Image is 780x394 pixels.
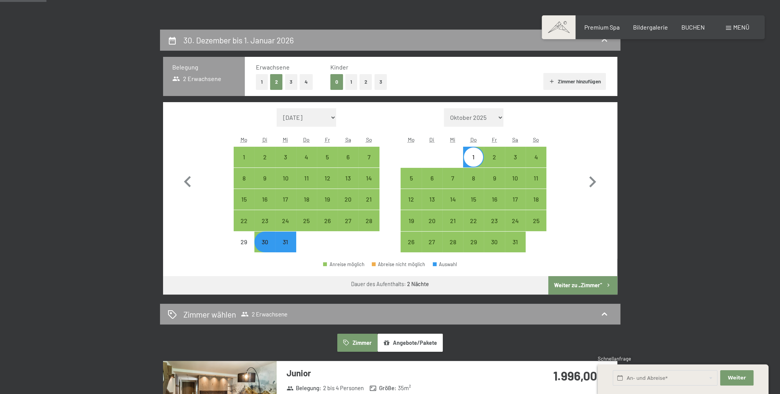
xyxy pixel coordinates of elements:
[505,147,526,167] div: Anreise möglich
[256,74,268,90] button: 1
[358,210,379,231] div: Sun Dec 28 2025
[317,210,338,231] div: Fri Dec 26 2025
[317,210,338,231] div: Anreise möglich
[443,175,462,194] div: 7
[330,63,348,71] span: Kinder
[358,189,379,210] div: Sun Dec 21 2025
[241,310,287,318] span: 2 Erwachsene
[401,218,421,237] div: 19
[338,147,358,167] div: Sat Dec 06 2025
[254,232,275,252] div: Tue Dec 30 2025
[442,210,463,231] div: Anreise möglich
[505,189,526,210] div: Anreise möglich
[234,147,254,167] div: Anreise möglich
[433,262,457,267] div: Auswahl
[463,168,484,189] div: Thu Jan 08 2026
[372,262,425,267] div: Abreise nicht möglich
[241,136,247,143] abbr: Montag
[358,168,379,189] div: Sun Dec 14 2025
[172,63,236,71] h3: Belegung
[276,154,295,173] div: 3
[464,196,483,215] div: 15
[276,175,295,194] div: 10
[442,210,463,231] div: Wed Jan 21 2026
[505,232,526,252] div: Anreise möglich
[358,210,379,231] div: Anreise möglich
[463,232,484,252] div: Anreise möglich
[296,168,317,189] div: Thu Dec 11 2025
[505,189,526,210] div: Sat Jan 17 2026
[464,154,483,173] div: 1
[543,73,606,90] button: Zimmer hinzufügen
[254,210,275,231] div: Anreise möglich
[505,210,526,231] div: Sat Jan 24 2026
[484,210,505,231] div: Anreise möglich
[422,168,442,189] div: Anreise möglich
[526,189,546,210] div: Anreise möglich
[401,168,421,189] div: Anreise möglich
[296,210,317,231] div: Thu Dec 25 2025
[485,175,504,194] div: 9
[255,154,274,173] div: 2
[358,147,379,167] div: Sun Dec 07 2025
[505,168,526,189] div: Anreise möglich
[484,189,505,210] div: Anreise möglich
[442,189,463,210] div: Anreise möglich
[422,239,442,258] div: 27
[733,23,749,31] span: Menü
[463,168,484,189] div: Anreise möglich
[422,210,442,231] div: Anreise möglich
[359,218,378,237] div: 28
[505,168,526,189] div: Sat Jan 10 2026
[255,239,274,258] div: 30
[492,136,497,143] abbr: Freitag
[275,210,296,231] div: Wed Dec 24 2025
[369,384,396,392] strong: Größe :
[318,196,337,215] div: 19
[443,196,462,215] div: 14
[633,23,668,31] a: Bildergalerie
[317,168,338,189] div: Anreise möglich
[442,189,463,210] div: Wed Jan 14 2026
[359,154,378,173] div: 7
[401,232,421,252] div: Mon Jan 26 2026
[338,189,358,210] div: Sat Dec 20 2025
[506,196,525,215] div: 17
[287,367,515,379] h3: Junior
[234,168,254,189] div: Anreise möglich
[254,189,275,210] div: Tue Dec 16 2025
[526,210,546,231] div: Sun Jan 25 2026
[526,196,546,215] div: 18
[234,196,254,215] div: 15
[262,136,267,143] abbr: Dienstag
[548,276,617,295] button: Weiter zu „Zimmer“
[470,136,477,143] abbr: Donnerstag
[358,189,379,210] div: Anreise möglich
[366,136,372,143] abbr: Sonntag
[526,147,546,167] div: Sun Jan 04 2026
[358,168,379,189] div: Anreise möglich
[285,74,298,90] button: 3
[338,168,358,189] div: Sat Dec 13 2025
[234,168,254,189] div: Mon Dec 08 2025
[407,281,429,287] b: 2 Nächte
[176,108,199,253] button: Vorheriger Monat
[526,218,546,237] div: 25
[255,196,274,215] div: 16
[463,147,484,167] div: Thu Jan 01 2026
[681,23,705,31] a: BUCHEN
[526,168,546,189] div: Sun Jan 11 2026
[296,189,317,210] div: Anreise möglich
[275,147,296,167] div: Anreise möglich
[256,63,290,71] span: Erwachsene
[255,175,274,194] div: 9
[401,210,421,231] div: Mon Jan 19 2026
[443,218,462,237] div: 21
[338,175,358,194] div: 13
[422,189,442,210] div: Anreise möglich
[584,23,619,31] span: Premium Spa
[234,175,254,194] div: 8
[422,232,442,252] div: Tue Jan 27 2026
[553,368,607,383] strong: 1.996,00 €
